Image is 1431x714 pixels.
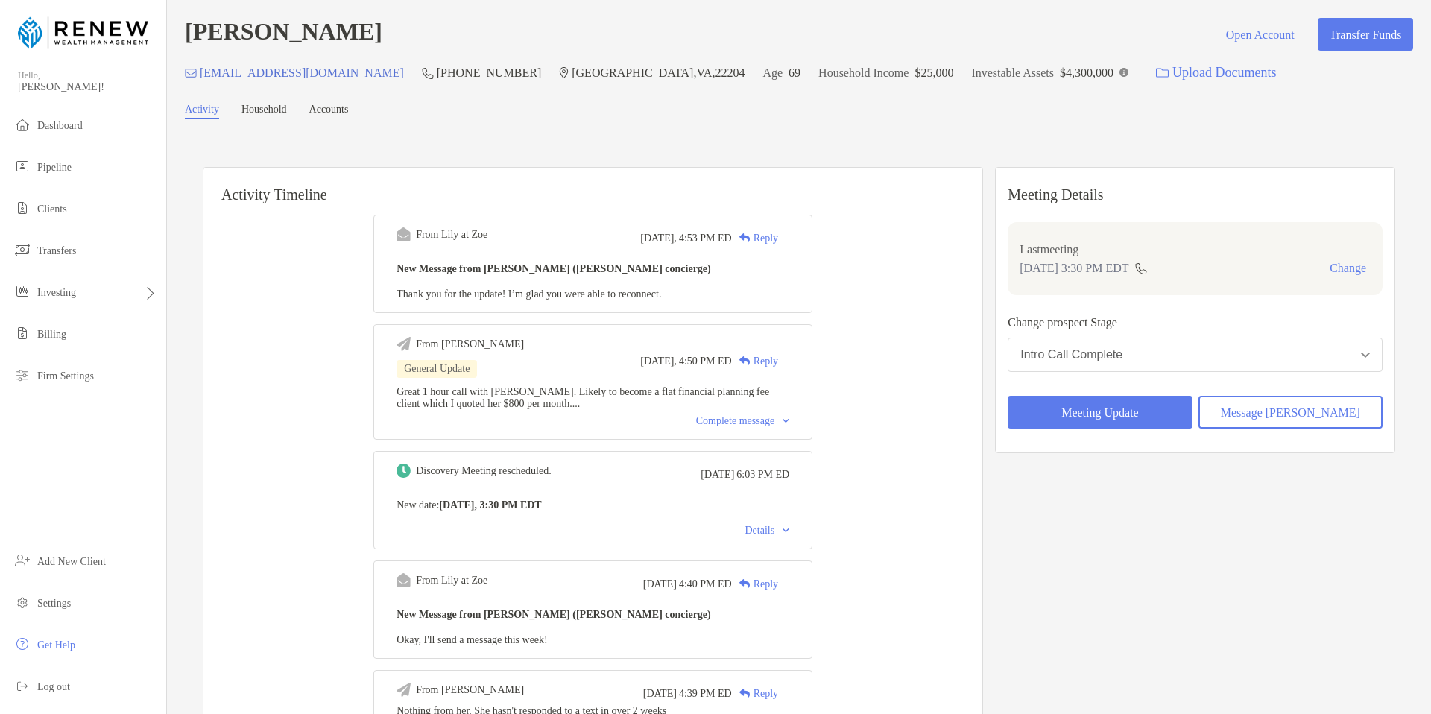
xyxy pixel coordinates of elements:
div: Reply [732,576,778,592]
span: 4:53 PM ED [679,233,732,244]
img: Event icon [397,464,411,478]
div: Reply [732,686,778,701]
span: [DATE], [640,233,677,244]
span: Settings [37,598,71,609]
img: Event icon [397,337,411,351]
p: [EMAIL_ADDRESS][DOMAIN_NAME] [200,63,404,82]
img: clients icon [13,199,31,217]
span: Okay, I'll send a message this week! [397,634,548,645]
img: get-help icon [13,635,31,653]
div: From Lily at Zoe [416,229,487,241]
img: Email Icon [185,69,197,78]
p: Investable Assets [971,63,1054,82]
img: dashboard icon [13,116,31,133]
img: add_new_client icon [13,552,31,569]
h6: Activity Timeline [203,168,982,203]
span: [DATE] [643,578,677,590]
a: Household [241,104,287,119]
img: Zoe Logo [18,6,148,60]
p: $4,300,000 [1060,63,1113,82]
span: Add New Client [37,556,106,567]
img: Info Icon [1119,68,1128,77]
div: Reply [732,353,778,369]
span: 4:50 PM ED [679,356,732,367]
div: From [PERSON_NAME] [416,684,524,696]
div: Reply [732,230,778,246]
span: 4:40 PM ED [679,578,732,590]
img: Chevron icon [783,528,789,533]
div: Discovery Meeting rescheduled. [416,465,552,477]
button: Meeting Update [1008,396,1192,429]
div: From Lily at Zoe [416,575,487,587]
img: button icon [1156,68,1169,78]
span: Clients [37,203,67,215]
span: Log out [37,681,70,692]
p: Change prospect Stage [1008,313,1383,332]
div: Complete message [696,415,789,427]
a: Upload Documents [1146,57,1286,89]
img: Phone Icon [422,67,434,79]
div: Intro Call Complete [1020,348,1122,361]
p: New date : [397,496,789,514]
span: Investing [37,287,76,298]
p: [PHONE_NUMBER] [437,63,541,82]
span: Pipeline [37,162,72,173]
span: Thank you for the update! I’m glad you were able to reconnect. [397,288,661,300]
img: logout icon [13,677,31,695]
b: New Message from [PERSON_NAME] ([PERSON_NAME] concierge) [397,263,711,274]
span: Get Help [37,639,75,651]
img: investing icon [13,282,31,300]
img: Event icon [397,573,411,587]
img: Reply icon [739,356,751,366]
button: Open Account [1214,18,1306,51]
button: Message [PERSON_NAME] [1198,396,1383,429]
img: Open dropdown arrow [1361,353,1370,358]
img: billing icon [13,324,31,342]
img: communication type [1134,262,1148,274]
h4: [PERSON_NAME] [185,18,382,51]
span: [DATE] [701,469,734,481]
span: Transfers [37,245,76,256]
span: [DATE] [643,688,677,700]
button: Intro Call Complete [1008,338,1383,372]
img: Location Icon [559,67,569,79]
img: Chevron icon [783,419,789,423]
img: pipeline icon [13,157,31,175]
span: [DATE], [640,356,677,367]
span: [PERSON_NAME]! [18,81,157,93]
a: Accounts [309,104,349,119]
img: Reply icon [739,233,751,243]
img: transfers icon [13,241,31,259]
p: $25,000 [914,63,953,82]
span: Billing [37,329,66,340]
p: Household Income [818,63,909,82]
p: [DATE] 3:30 PM EDT [1020,259,1128,277]
span: Dashboard [37,120,83,131]
button: Change [1325,261,1371,276]
div: General Update [397,360,477,378]
b: [DATE], 3:30 PM EDT [439,499,541,511]
div: Details [745,525,789,537]
span: Firm Settings [37,370,94,382]
span: 6:03 PM ED [736,469,789,481]
span: Great 1 hour call with [PERSON_NAME]. Likely to become a flat financial planning fee client which... [397,386,769,409]
img: Reply icon [739,579,751,589]
p: 69 [789,63,800,82]
img: Reply icon [739,689,751,698]
p: Last meeting [1020,240,1371,259]
img: settings icon [13,593,31,611]
img: Event icon [397,227,411,241]
a: Activity [185,104,219,119]
img: firm-settings icon [13,366,31,384]
b: New Message from [PERSON_NAME] ([PERSON_NAME] concierge) [397,609,711,620]
p: Age [762,63,783,82]
div: From [PERSON_NAME] [416,338,524,350]
p: Meeting Details [1008,186,1383,204]
p: [GEOGRAPHIC_DATA] , VA , 22204 [572,63,745,82]
span: 4:39 PM ED [679,688,732,700]
button: Transfer Funds [1318,18,1413,51]
img: Event icon [397,683,411,697]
